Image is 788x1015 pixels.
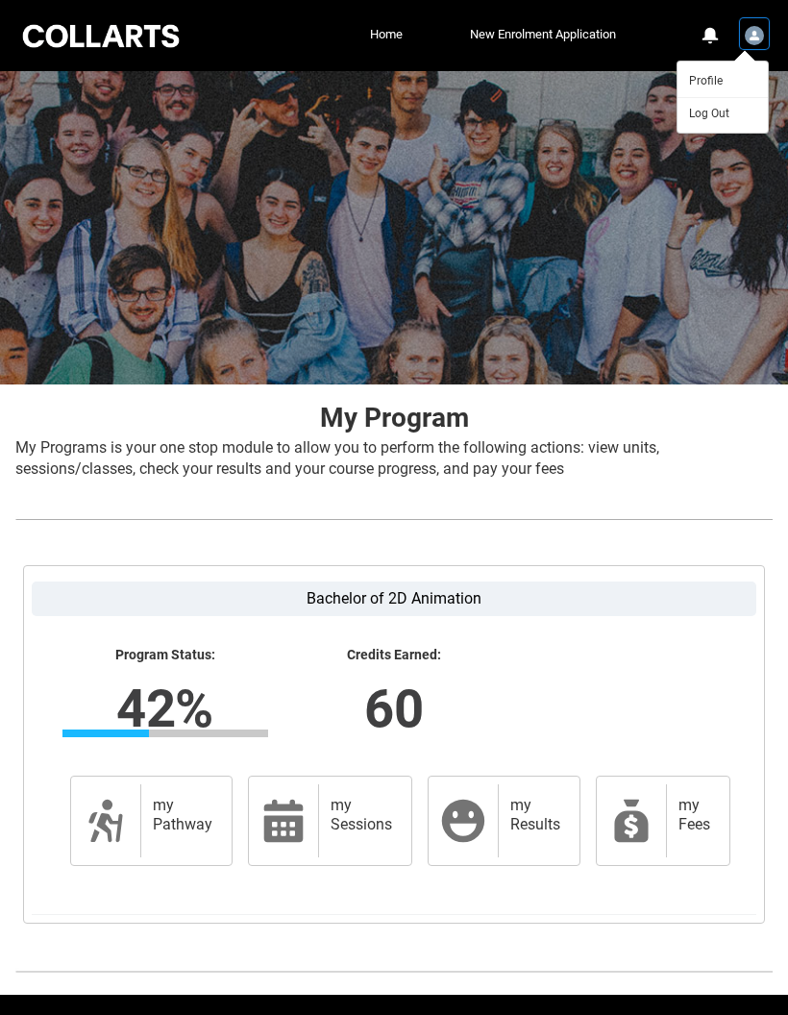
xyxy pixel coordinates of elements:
[62,647,268,664] lightning-formatted-text: Program Status:
[331,796,392,834] h2: my Sessions
[596,776,730,866] a: my Fees
[15,965,773,978] img: REDU_GREY_LINE
[320,402,469,433] strong: My Program
[678,796,710,834] h2: my Fees
[15,438,659,478] span: My Programs is your one stop module to allow you to perform the following actions: view units, se...
[689,73,723,89] span: Profile
[689,106,729,122] span: Log Out
[291,647,497,664] lightning-formatted-text: Credits Earned:
[740,18,769,49] button: User Profile Student.mledill.20230854
[745,26,764,45] img: Student.mledill.20230854
[510,796,560,834] h2: my Results
[15,512,773,525] img: REDU_GREY_LINE
[62,730,268,737] div: Progress Bar
[248,776,412,866] a: my Sessions
[153,796,212,834] h2: my Pathway
[428,776,580,866] a: my Results
[32,582,756,616] label: Bachelor of 2D Animation
[365,20,407,49] a: Home
[608,798,654,844] span: My Payments
[70,776,233,866] a: my Pathway
[465,20,621,49] a: New Enrolment Application
[83,798,129,844] span: Description of icon when needed
[219,672,569,744] lightning-formatted-number: 60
